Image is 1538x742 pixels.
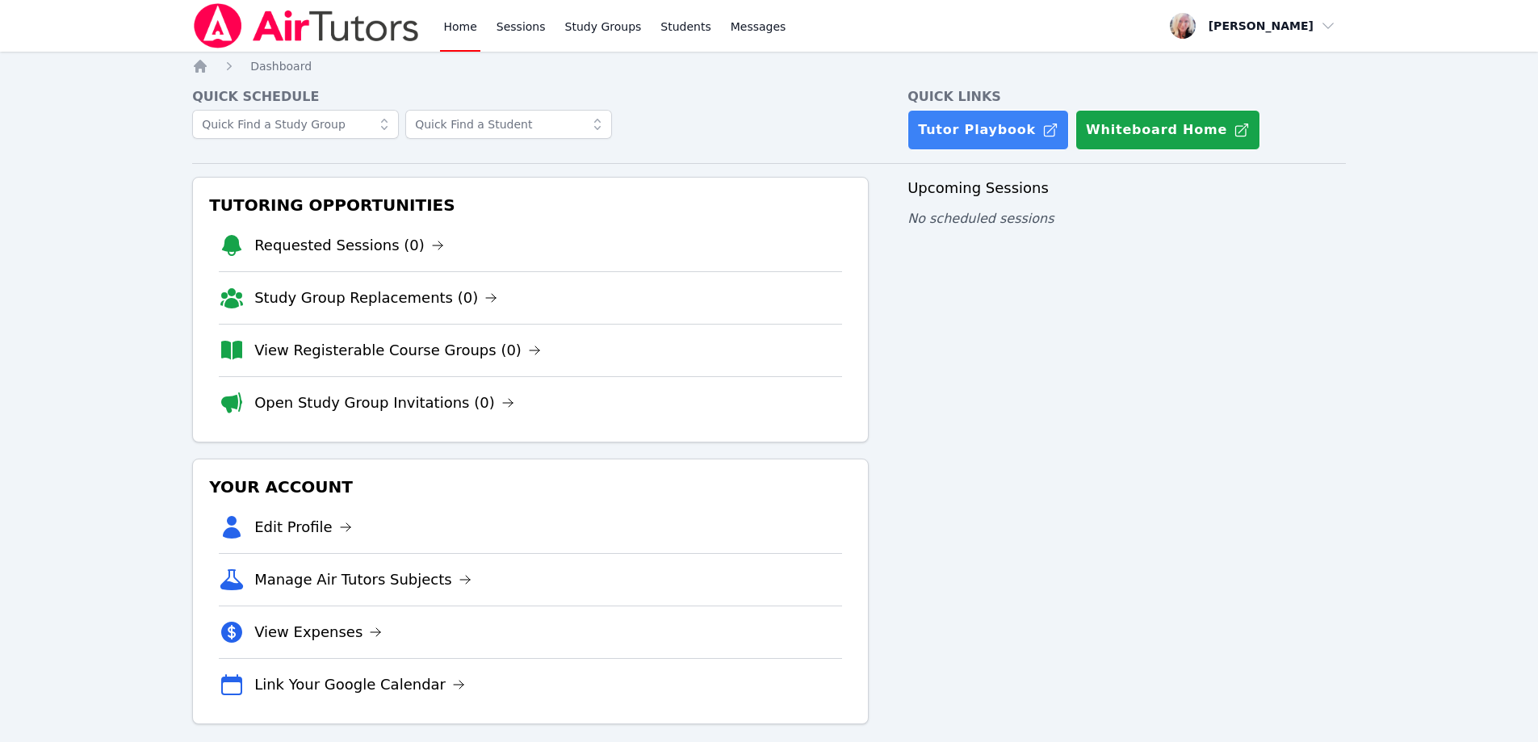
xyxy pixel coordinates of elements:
[206,472,855,501] h3: Your Account
[254,287,497,309] a: Study Group Replacements (0)
[1075,110,1260,150] button: Whiteboard Home
[254,392,514,414] a: Open Study Group Invitations (0)
[250,60,312,73] span: Dashboard
[254,339,541,362] a: View Registerable Course Groups (0)
[405,110,612,139] input: Quick Find a Student
[254,673,465,696] a: Link Your Google Calendar
[907,177,1346,199] h3: Upcoming Sessions
[254,234,444,257] a: Requested Sessions (0)
[254,621,382,643] a: View Expenses
[206,191,855,220] h3: Tutoring Opportunities
[907,87,1346,107] h4: Quick Links
[731,19,786,35] span: Messages
[250,58,312,74] a: Dashboard
[907,211,1054,226] span: No scheduled sessions
[192,87,869,107] h4: Quick Schedule
[907,110,1069,150] a: Tutor Playbook
[192,110,399,139] input: Quick Find a Study Group
[192,3,421,48] img: Air Tutors
[254,516,352,539] a: Edit Profile
[192,58,1346,74] nav: Breadcrumb
[254,568,471,591] a: Manage Air Tutors Subjects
